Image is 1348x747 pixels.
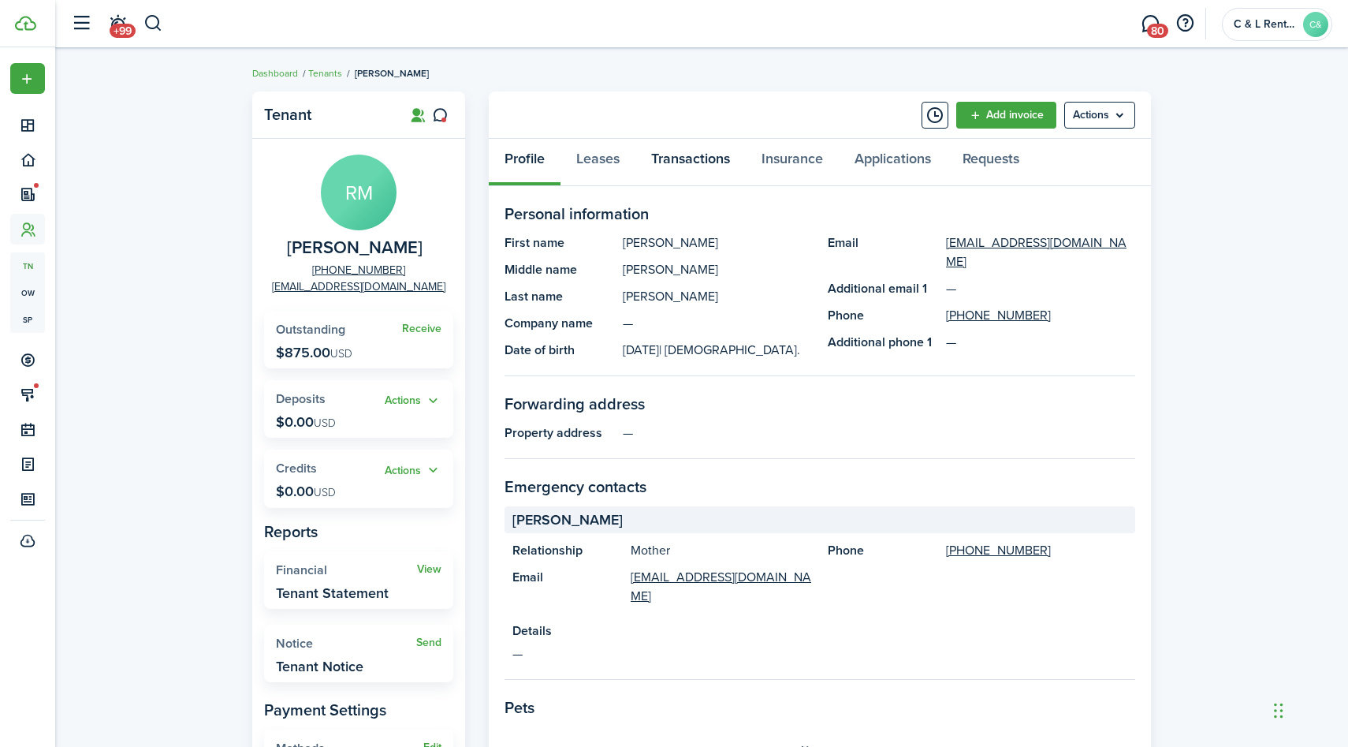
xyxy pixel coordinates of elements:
panel-main-subtitle: Payment Settings [264,698,453,722]
panel-main-title: Middle name [505,260,615,279]
a: Applications [839,139,947,186]
a: tn [10,252,45,279]
a: Insurance [746,139,839,186]
span: +99 [110,24,136,38]
panel-main-description: [PERSON_NAME] [623,260,812,279]
panel-main-description: [PERSON_NAME] [623,287,812,306]
widget-stats-description: Tenant Statement [276,585,389,601]
panel-main-section-title: Forwarding address [505,392,1135,416]
widget-stats-title: Financial [276,563,417,577]
a: [EMAIL_ADDRESS][DOMAIN_NAME] [946,233,1135,271]
panel-main-subtitle: Reports [264,520,453,543]
widget-stats-description: Tenant Notice [276,659,363,674]
span: Credits [276,459,317,477]
span: 80 [1147,24,1168,38]
span: Deposits [276,390,326,408]
panel-main-title: Company name [505,314,615,333]
a: [PHONE_NUMBER] [312,262,405,278]
a: sp [10,306,45,333]
iframe: Chat Widget [1269,671,1348,747]
panel-main-description: — [512,644,1127,663]
a: [EMAIL_ADDRESS][DOMAIN_NAME] [272,278,445,295]
a: Transactions [635,139,746,186]
a: Tenants [308,66,342,80]
panel-main-description: — [623,314,812,333]
button: Actions [385,461,441,480]
a: Receive [402,323,441,335]
span: Outstanding [276,320,345,338]
widget-stats-title: Notice [276,637,416,651]
span: [PERSON_NAME] [512,510,623,531]
panel-main-title: First name [505,233,615,252]
button: Open resource center [1171,10,1198,37]
panel-main-description: [DATE] [623,341,812,360]
span: USD [314,415,336,431]
panel-main-description: Mother [631,541,812,560]
p: $875.00 [276,345,352,360]
button: Open menu [1064,102,1135,129]
a: Dashboard [252,66,298,80]
button: Timeline [922,102,948,129]
span: | [DEMOGRAPHIC_DATA]. [659,341,800,359]
a: [EMAIL_ADDRESS][DOMAIN_NAME] [631,568,812,606]
p: $0.00 [276,414,336,430]
panel-main-title: Date of birth [505,341,615,360]
panel-main-section-title: Emergency contacts [505,475,1135,499]
panel-main-title: Phone [828,541,938,560]
button: Open menu [385,461,441,480]
a: [PHONE_NUMBER] [946,306,1051,325]
panel-main-title: Details [512,622,1127,641]
avatar-text: RM [321,155,397,230]
panel-main-title: Email [512,568,623,606]
panel-main-title: Tenant [264,106,390,124]
img: TenantCloud [15,16,36,31]
panel-main-title: Last name [505,287,615,306]
avatar-text: C& [1303,12,1328,37]
panel-main-title: Relationship [512,541,623,560]
panel-main-description: — [623,424,1135,443]
a: Add invoice [956,102,1056,129]
panel-main-title: Email [828,233,938,271]
panel-main-title: Property address [505,424,615,443]
span: USD [314,484,336,501]
a: View [417,563,441,576]
panel-main-title: Additional email 1 [828,279,938,298]
span: C & L Rental Management, LLC [1234,19,1297,30]
panel-main-section-title: Pets [505,696,1135,719]
div: Drag [1274,687,1283,734]
button: Search [143,10,163,37]
button: Actions [385,392,441,410]
a: Requests [947,139,1035,186]
a: Send [416,637,441,649]
panel-main-section-title: Personal information [505,202,1135,226]
button: Open menu [385,392,441,410]
a: [PHONE_NUMBER] [946,541,1051,560]
span: Richard Mitchell [287,238,423,258]
a: Notifications [102,4,132,44]
a: Messaging [1135,4,1165,44]
menu-btn: Actions [1064,102,1135,129]
panel-main-title: Phone [828,306,938,325]
span: [PERSON_NAME] [355,66,429,80]
button: Open sidebar [66,9,96,39]
button: Open menu [10,63,45,94]
panel-main-title: Additional phone 1 [828,333,938,352]
span: USD [330,345,352,362]
p: $0.00 [276,484,336,499]
panel-main-description: [PERSON_NAME] [623,233,812,252]
a: ow [10,279,45,306]
a: Leases [560,139,635,186]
